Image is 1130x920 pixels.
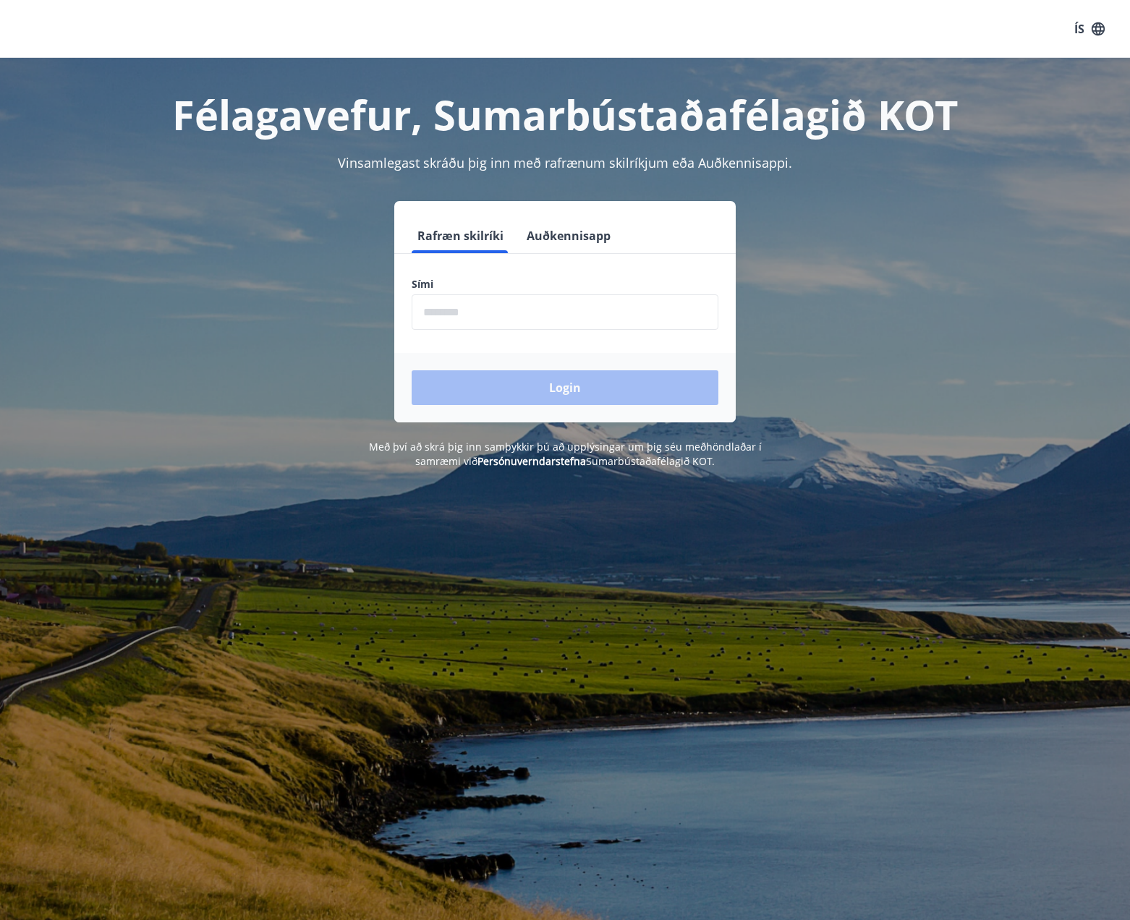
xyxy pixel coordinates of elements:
[61,87,1069,142] h1: Félagavefur, Sumarbústaðafélagið KOT
[412,277,718,291] label: Sími
[369,440,762,468] span: Með því að skrá þig inn samþykkir þú að upplýsingar um þig séu meðhöndlaðar í samræmi við Sumarbú...
[477,454,586,468] a: Persónuverndarstefna
[412,218,509,253] button: Rafræn skilríki
[1066,16,1113,42] button: ÍS
[521,218,616,253] button: Auðkennisapp
[338,154,792,171] span: Vinsamlegast skráðu þig inn með rafrænum skilríkjum eða Auðkennisappi.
